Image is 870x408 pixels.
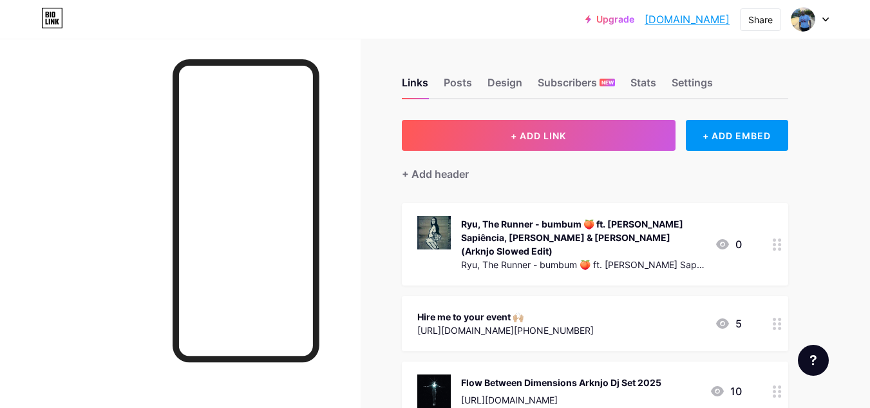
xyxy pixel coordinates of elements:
[710,384,742,399] div: 10
[791,7,815,32] img: Coé Agency
[630,75,656,98] div: Stats
[645,12,730,27] a: [DOMAIN_NAME]
[748,13,773,26] div: Share
[417,374,451,408] img: Flow Between Dimensions Arknjo Dj Set 2025
[417,324,594,337] div: [URL][DOMAIN_NAME][PHONE_NUMBER]
[461,217,705,258] div: Ryu, The Runner - bumbum 🍑 ft. [PERSON_NAME] Sapiência, [PERSON_NAME] & [PERSON_NAME] (Arknjo Slo...
[601,79,614,86] span: NEW
[461,258,705,271] div: Ryu, The Runner - bumbum 🍑 ft. [PERSON_NAME] Sapiência, [PERSON_NAME] & [PERSON_NAME]
[402,75,428,98] div: Links
[417,216,451,249] img: Ryu, The Runner - bumbum 🍑 ft. Rincon Sapiência, Tasha & Tracie (Arknjo Slowed Edit)
[461,376,661,389] div: Flow Between Dimensions Arknjo Dj Set 2025
[585,14,634,24] a: Upgrade
[538,75,615,98] div: Subscribers
[461,393,661,407] div: [URL][DOMAIN_NAME]
[487,75,522,98] div: Design
[715,316,742,331] div: 5
[686,120,788,151] div: + ADD EMBED
[402,166,469,182] div: + Add header
[417,310,594,324] div: Hire me to your event 🙌🏼
[444,75,472,98] div: Posts
[672,75,713,98] div: Settings
[715,237,742,252] div: 0
[402,120,676,151] button: + ADD LINK
[511,130,566,141] span: + ADD LINK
